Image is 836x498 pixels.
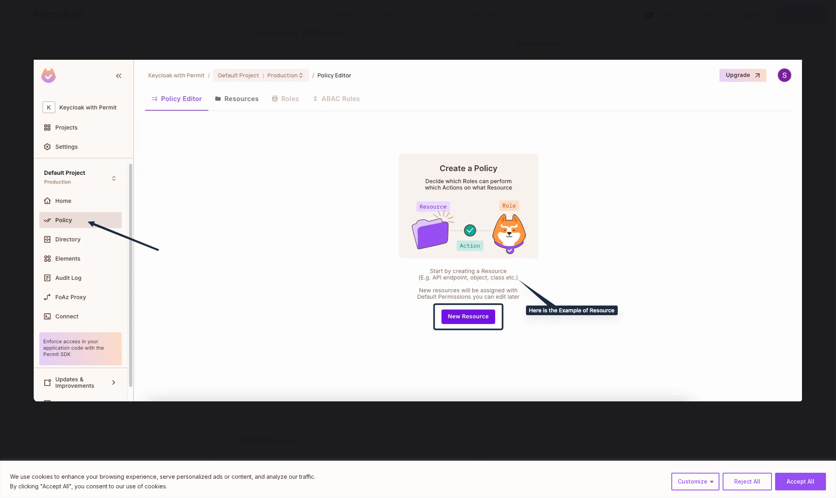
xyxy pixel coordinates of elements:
button: Reject All [723,473,772,490]
button: Accept All [775,473,826,490]
p: By clicking "Accept All", you consent to our use of cookies. [10,482,315,491]
img: Image 20 of 37 [34,60,802,401]
button: Customize [671,473,719,490]
p: We use cookies to enhance your browsing experience, serve personalized ads or content, and analyz... [10,472,315,482]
